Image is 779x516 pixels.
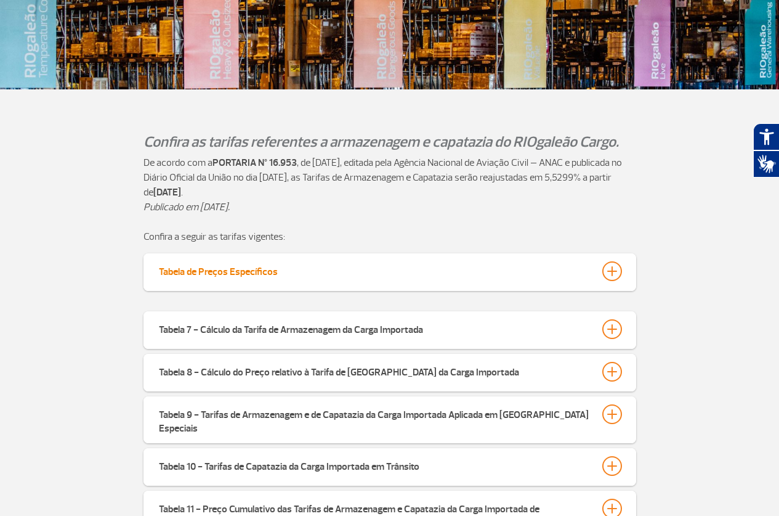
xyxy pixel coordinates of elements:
strong: PORTARIA Nº 16.953 [212,157,297,169]
button: Tabela 9 - Tarifas de Armazenagem e de Capatazia da Carga Importada Aplicada em [GEOGRAPHIC_DATA]... [158,404,621,436]
button: Tabela 7 - Cálculo da Tarifa de Armazenagem da Carga Importada [158,319,621,340]
strong: [DATE] [153,186,181,199]
div: Tabela 10 - Tarifas de Capatazia da Carga Importada em Trânsito [159,456,419,473]
div: Tabela 7 - Cálculo da Tarifa de Armazenagem da Carga Importada [159,319,423,337]
div: Tabela 9 - Tarifas de Armazenagem e de Capatazia da Carga Importada Aplicada em [GEOGRAPHIC_DATA]... [159,404,590,435]
button: Tabela 10 - Tarifas de Capatazia da Carga Importada em Trânsito [158,456,621,477]
p: Confira a seguir as tarifas vigentes: [143,229,636,244]
p: Confira as tarifas referentes a armazenagem e capatazia do RIOgaleão Cargo. [143,131,636,152]
button: Abrir tradutor de língua de sinais. [753,150,779,178]
div: Plugin de acessibilidade da Hand Talk. [753,123,779,178]
button: Tabela de Preços Específicos [158,261,621,282]
p: De acordo com a , de [DATE], editada pela Agência Nacional de Aviação Civil – ANAC e publicada no... [143,155,636,200]
button: Tabela 8 - Cálculo do Preço relativo à Tarifa de [GEOGRAPHIC_DATA] da Carga Importada [158,361,621,382]
button: Abrir recursos assistivos. [753,123,779,150]
div: Tabela de Preços Específicos [159,261,278,279]
em: Publicado em [DATE]. [143,201,230,213]
div: Tabela 8 - Cálculo do Preço relativo à Tarifa de [GEOGRAPHIC_DATA] da Carga Importada [159,362,519,379]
